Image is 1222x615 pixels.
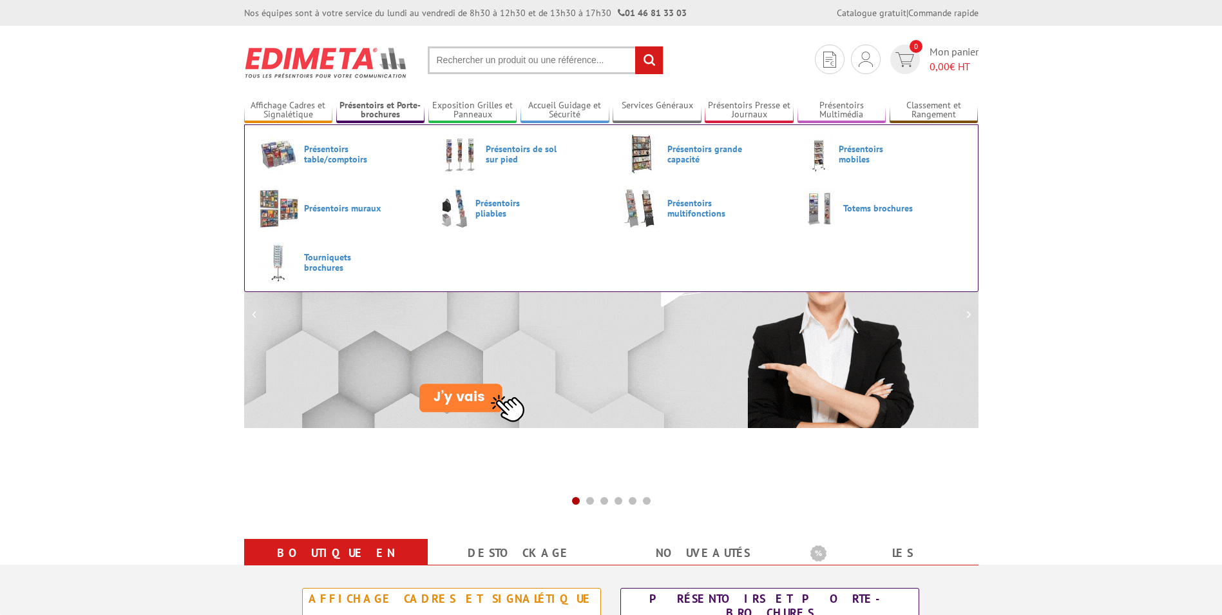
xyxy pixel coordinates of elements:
a: Tourniquets brochures [258,242,419,282]
input: rechercher [635,46,663,74]
a: Classement et Rangement [890,100,979,121]
input: Rechercher un produit ou une référence... [428,46,664,74]
a: Présentoirs table/comptoirs [258,134,419,174]
span: Totems brochures [843,203,921,213]
img: Présentoirs table/comptoirs [258,134,298,174]
a: nouveautés [627,542,779,565]
img: devis rapide [859,52,873,67]
span: Tourniquets brochures [304,252,381,273]
span: € HT [930,59,979,74]
a: Présentoirs de sol sur pied [440,134,601,174]
a: Présentoirs multifonctions [622,188,783,228]
img: Totems brochures [803,188,837,228]
a: Présentoirs muraux [258,188,419,228]
a: Présentoirs et Porte-brochures [336,100,425,121]
img: Présentoirs muraux [258,188,298,228]
img: devis rapide [895,52,914,67]
span: Présentoirs mobiles [839,144,916,164]
div: | [837,6,979,19]
span: Présentoirs de sol sur pied [486,144,563,164]
a: Les promotions [810,542,963,588]
span: Présentoirs muraux [304,203,381,213]
img: Tourniquets brochures [258,242,298,282]
img: Présentoirs grande capacité [622,134,662,174]
a: Présentoirs Multimédia [797,100,886,121]
span: 0,00 [930,60,950,73]
a: Présentoirs pliables [440,188,601,228]
b: Les promotions [810,542,971,567]
a: Accueil Guidage et Sécurité [520,100,609,121]
img: Présentoirs mobiles [803,134,833,174]
a: Présentoirs Presse et Journaux [705,100,794,121]
a: Catalogue gratuit [837,7,906,19]
a: Services Généraux [613,100,702,121]
a: Exposition Grilles et Panneaux [428,100,517,121]
span: Présentoirs grande capacité [667,144,745,164]
div: Nos équipes sont à votre service du lundi au vendredi de 8h30 à 12h30 et de 13h30 à 17h30 [244,6,687,19]
strong: 01 46 81 33 03 [618,7,687,19]
img: devis rapide [823,52,836,68]
img: Présentoir, panneau, stand - Edimeta - PLV, affichage, mobilier bureau, entreprise [244,39,408,86]
img: Présentoirs multifonctions [622,188,662,228]
a: Destockage [443,542,596,565]
a: Affichage Cadres et Signalétique [244,100,333,121]
a: devis rapide 0 Mon panier 0,00€ HT [887,44,979,74]
div: Affichage Cadres et Signalétique [306,592,597,606]
a: Totems brochures [803,188,964,228]
a: Boutique en ligne [260,542,412,588]
img: Présentoirs de sol sur pied [440,134,480,174]
a: Présentoirs mobiles [803,134,964,174]
span: Présentoirs multifonctions [667,198,745,219]
img: Présentoirs pliables [440,188,470,228]
span: Mon panier [930,44,979,74]
a: Commande rapide [908,7,979,19]
span: 0 [910,40,922,53]
span: Présentoirs pliables [475,198,553,219]
span: Présentoirs table/comptoirs [304,144,381,164]
a: Présentoirs grande capacité [622,134,783,174]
